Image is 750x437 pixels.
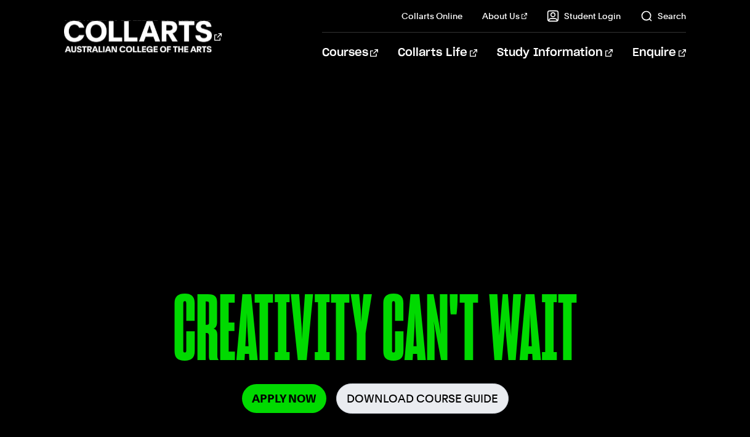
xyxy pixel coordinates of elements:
a: About Us [482,10,528,22]
a: Collarts Life [398,33,477,73]
a: Courses [322,33,378,73]
p: CREATIVITY CAN'T WAIT [64,283,687,383]
a: Student Login [547,10,621,22]
a: Download Course Guide [336,383,509,414]
a: Enquire [632,33,686,73]
a: Apply Now [242,384,326,413]
a: Study Information [497,33,613,73]
div: Go to homepage [64,19,222,54]
a: Collarts Online [401,10,462,22]
a: Search [640,10,686,22]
